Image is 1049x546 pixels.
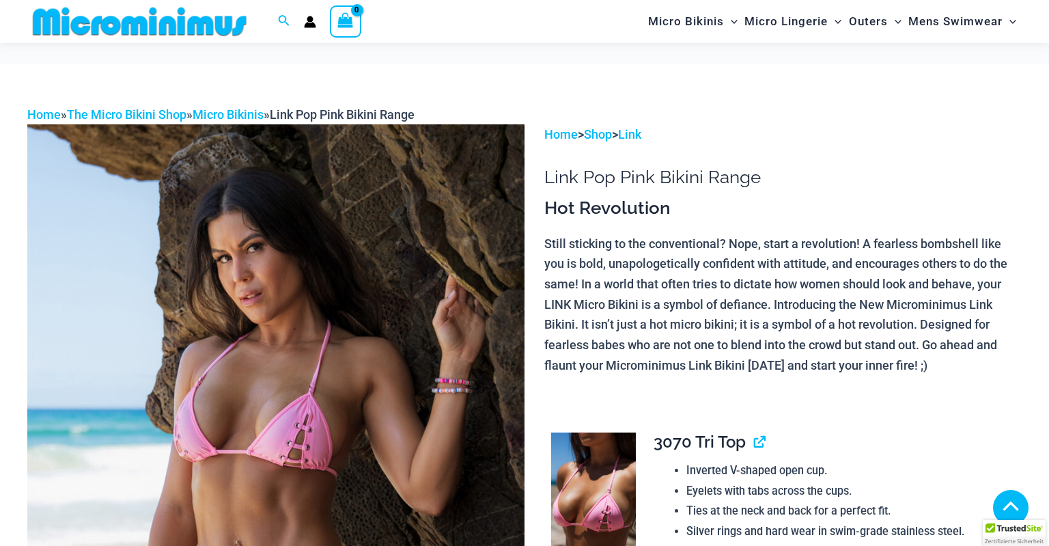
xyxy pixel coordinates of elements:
[849,4,888,39] span: Outers
[544,197,1022,220] h3: Hot Revolution
[27,107,61,122] a: Home
[193,107,264,122] a: Micro Bikinis
[278,13,290,30] a: Search icon link
[744,4,828,39] span: Micro Lingerie
[888,4,901,39] span: Menu Toggle
[1003,4,1016,39] span: Menu Toggle
[67,107,186,122] a: The Micro Bikini Shop
[648,4,724,39] span: Micro Bikinis
[270,107,415,122] span: Link Pop Pink Bikini Range
[330,5,361,37] a: View Shopping Cart, empty
[584,127,612,141] a: Shop
[686,461,1010,481] li: Inverted V-shaped open cup.
[905,4,1020,39] a: Mens SwimwearMenu ToggleMenu Toggle
[544,167,1022,188] h1: Link Pop Pink Bikini Range
[27,6,252,37] img: MM SHOP LOGO FLAT
[741,4,845,39] a: Micro LingerieMenu ToggleMenu Toggle
[845,4,905,39] a: OutersMenu ToggleMenu Toggle
[544,124,1022,145] p: > >
[828,4,841,39] span: Menu Toggle
[686,521,1010,542] li: Silver rings and hard wear in swim-grade stainless steel.
[654,432,746,452] span: 3070 Tri Top
[27,107,415,122] span: » » »
[544,234,1022,376] p: Still sticking to the conventional? Nope, start a revolution! A fearless bombshell like you is bo...
[544,127,578,141] a: Home
[983,520,1046,546] div: TrustedSite Certified
[908,4,1003,39] span: Mens Swimwear
[686,501,1010,521] li: Ties at the neck and back for a perfect fit.
[645,4,741,39] a: Micro BikinisMenu ToggleMenu Toggle
[304,16,316,28] a: Account icon link
[686,481,1010,502] li: Eyelets with tabs across the cups.
[724,4,738,39] span: Menu Toggle
[618,127,641,141] a: Link
[643,2,1022,41] nav: Site Navigation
